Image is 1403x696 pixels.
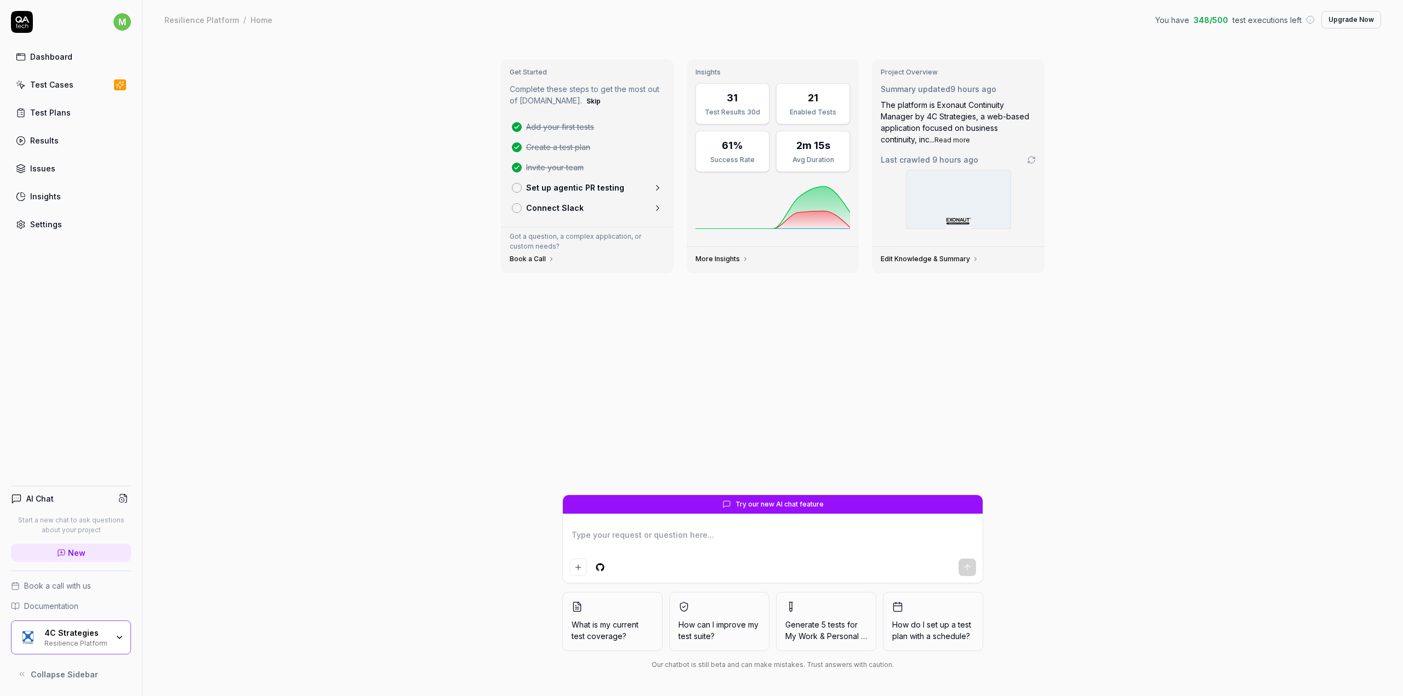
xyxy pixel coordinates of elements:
[18,628,38,647] img: 4C Strategies Logo
[783,155,843,165] div: Avg Duration
[243,14,246,25] div: /
[113,11,131,33] button: m
[1233,14,1302,26] span: test executions left
[906,170,1011,228] img: Screenshot
[562,592,663,651] button: What is my current test coverage?
[735,499,824,509] span: Try our new AI chat feature
[31,669,98,680] span: Collapse Sidebar
[934,135,970,145] button: Read more
[783,107,843,117] div: Enabled Tests
[569,559,587,576] button: Add attachment
[11,46,131,67] a: Dashboard
[572,619,653,642] span: What is my current test coverage?
[950,84,996,94] time: 9 hours ago
[584,95,603,108] button: Skip
[11,600,131,612] a: Documentation
[695,255,749,263] a: More Insights
[30,163,55,174] div: Issues
[30,51,72,62] div: Dashboard
[526,182,624,193] p: Set up agentic PR testing
[892,619,974,642] span: How do I set up a test plan with a schedule?
[30,135,59,146] div: Results
[11,214,131,235] a: Settings
[24,600,78,612] span: Documentation
[30,191,61,202] div: Insights
[507,177,667,198] a: Set up agentic PR testing
[932,155,978,164] time: 9 hours ago
[11,186,131,207] a: Insights
[11,158,131,179] a: Issues
[808,90,818,105] div: 21
[669,592,769,651] button: How can I improve my test suite?
[722,138,743,153] div: 61%
[510,232,665,251] p: Got a question, a complex application, or custom needs?
[776,592,876,651] button: Generate 5 tests forMy Work & Personal Task Manage
[703,155,762,165] div: Success Rate
[881,255,979,263] a: Edit Knowledge & Summary
[11,544,131,562] a: New
[510,83,665,108] p: Complete these steps to get the most out of [DOMAIN_NAME].
[164,14,239,25] div: Resilience Platform
[510,68,665,77] h3: Get Started
[727,90,738,105] div: 31
[703,107,762,117] div: Test Results 30d
[1194,14,1228,26] span: 348 / 500
[785,619,867,642] span: Generate 5 tests for
[24,580,91,591] span: Book a call with us
[44,628,108,638] div: 4C Strategies
[113,13,131,31] span: m
[30,79,73,90] div: Test Cases
[881,84,950,94] span: Summary updated
[11,515,131,535] p: Start a new chat to ask questions about your project
[68,547,85,559] span: New
[562,660,983,670] div: Our chatbot is still beta and can make mistakes. Trust answers with caution.
[1027,156,1036,164] a: Go to crawling settings
[785,631,910,641] span: My Work & Personal Task Manage
[11,130,131,151] a: Results
[796,138,830,153] div: 2m 15s
[44,638,108,647] div: Resilience Platform
[11,620,131,654] button: 4C Strategies Logo4C StrategiesResilience Platform
[26,493,54,504] h4: AI Chat
[250,14,272,25] div: Home
[881,68,1036,77] h3: Project Overview
[881,154,978,165] span: Last crawled
[678,619,760,642] span: How can I improve my test suite?
[510,255,555,263] a: Book a Call
[11,580,131,591] a: Book a call with us
[695,68,851,77] h3: Insights
[30,218,62,230] div: Settings
[1321,11,1381,28] button: Upgrade Now
[507,198,667,218] a: Connect Slack
[526,202,584,214] p: Connect Slack
[11,663,131,685] button: Collapse Sidebar
[883,592,983,651] button: How do I set up a test plan with a schedule?
[30,107,71,118] div: Test Plans
[11,102,131,123] a: Test Plans
[1155,14,1189,26] span: You have
[881,100,1029,144] span: The platform is Exonaut Continuity Manager by 4C Strategies, a web-based application focused on b...
[11,74,131,95] a: Test Cases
